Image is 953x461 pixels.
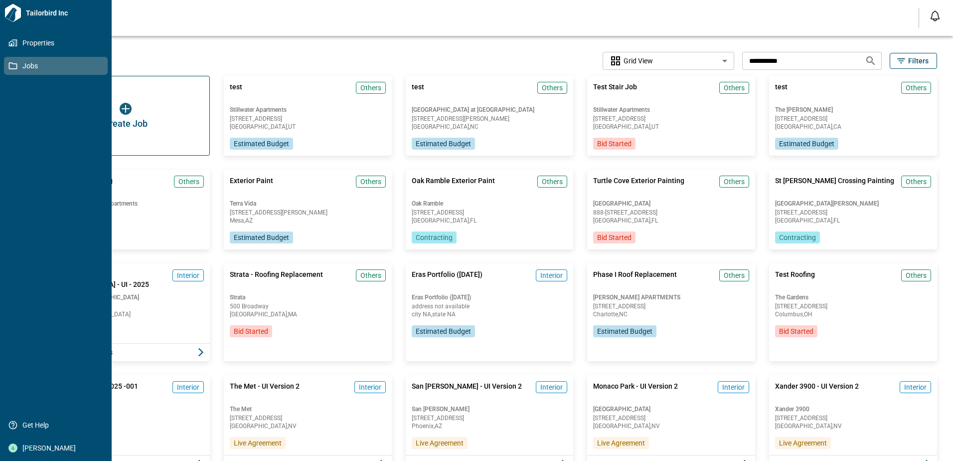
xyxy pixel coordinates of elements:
span: [GEOGRAPHIC_DATA] , FL [412,218,568,224]
span: test [775,82,788,102]
span: Filters [908,56,929,66]
span: [STREET_ADDRESS][PERSON_NAME] [412,116,568,122]
button: Filters [890,53,937,69]
span: Columbus , OH [775,311,931,317]
span: Interior [540,382,563,392]
span: [STREET_ADDRESS] [775,116,931,122]
span: San [PERSON_NAME] [412,405,568,413]
span: Others [906,83,927,93]
span: Interior [722,382,745,392]
span: [STREET_ADDRESS] [412,210,568,216]
span: [GEOGRAPHIC_DATA] Apartments [48,200,204,208]
span: [STREET_ADDRESS] [230,415,386,421]
span: Others [724,177,745,187]
span: Get Help [17,420,98,430]
span: The Gardens [775,293,931,301]
span: [STREET_ADDRESS] [775,303,931,309]
span: Xander 3900 - UI Version 2 [775,381,859,401]
span: Contracting [779,232,816,242]
span: [GEOGRAPHIC_DATA] , FL [775,218,931,224]
span: Stillwater Apartments [230,106,386,114]
span: Monaco Park - UI Version 2 [593,381,678,401]
button: Open notification feed [927,8,943,24]
span: [STREET_ADDRESS] [593,415,749,421]
span: The Met - UI Version 2 [230,381,300,401]
a: Jobs [4,57,108,75]
button: Construction Details [42,343,210,361]
span: Interior [904,382,927,392]
span: [STREET_ADDRESS] [775,415,931,421]
span: Test Roofing [775,269,815,289]
span: Terra Vida [230,200,386,208]
span: Others [906,270,927,280]
a: Properties [4,34,108,52]
span: Estimated Budget [234,232,289,242]
span: Jobs [17,61,98,71]
span: Live Agreement [779,438,827,448]
span: Others [360,177,381,187]
span: Strata [230,293,386,301]
span: Others [360,83,381,93]
span: [STREET_ADDRESS] [48,210,204,216]
div: Without label [603,51,734,71]
span: [GEOGRAPHIC_DATA] , NV [593,423,749,429]
span: Tailorbird Inc [22,8,108,18]
span: [GEOGRAPHIC_DATA] [593,200,749,208]
span: Xander 3900 [775,405,931,413]
img: icon button [120,103,132,115]
span: Estimated Budget [597,326,652,336]
span: Others [906,177,927,187]
span: Others [360,270,381,280]
span: Others [724,83,745,93]
span: 500 Broadway [230,303,386,309]
span: San [PERSON_NAME] - UI Version 2 [412,381,522,401]
span: [GEOGRAPHIC_DATA] , CA [775,124,931,130]
span: [GEOGRAPHIC_DATA] , NC [412,124,568,130]
span: Phoenix , AZ [412,423,568,429]
span: Estimated Budget [234,139,289,149]
span: Bid Started [779,326,813,336]
span: [GEOGRAPHIC_DATA] , UT [230,124,386,130]
span: Eras Portfolio ([DATE]) [412,293,568,301]
span: Interior [359,382,381,392]
span: Others [542,83,563,93]
span: Others [724,270,745,280]
span: Charlotte , NC [48,218,204,224]
span: Live Agreement [234,438,282,448]
span: address not available [412,303,568,309]
span: test [412,82,424,102]
span: [GEOGRAPHIC_DATA] at [GEOGRAPHIC_DATA] [412,106,568,114]
span: Interior [540,270,563,280]
span: [PERSON_NAME] [17,443,98,453]
span: [STREET_ADDRESS] [48,415,204,421]
span: The Villas at [GEOGRAPHIC_DATA] [48,293,204,301]
span: [GEOGRAPHIC_DATA] , MA [230,311,386,317]
span: Stillwater Apartments [593,106,749,114]
span: Strata - Roofing Replacement [230,269,323,289]
span: Exterior Paint [230,176,273,196]
span: [PERSON_NAME] APARTMENTS [593,293,749,301]
span: 888-[STREET_ADDRESS] [593,210,749,216]
span: [STREET_ADDRESS][PERSON_NAME] [230,210,386,216]
span: Bid Started [234,326,268,336]
span: Estimated Budget [416,326,471,336]
span: [STREET_ADDRESS] [775,210,931,216]
span: Bid Started [597,232,632,242]
span: Turtle Cove Exterior Painting [593,176,684,196]
span: Estimated Budget [779,139,834,149]
span: Live Agreement [416,438,464,448]
span: The Met [230,405,386,413]
span: Create Job [104,119,148,129]
span: Columbus , OH [48,423,204,429]
span: The Gardens [48,405,204,413]
span: Pearland , [GEOGRAPHIC_DATA] [48,311,204,317]
span: Others [178,177,199,187]
span: Others [542,177,563,187]
span: [STREET_ADDRESS] [593,303,749,309]
span: [GEOGRAPHIC_DATA] , NV [775,423,931,429]
span: [STREET_ADDRESS] [412,415,568,421]
span: St [PERSON_NAME] Crossing Painting [775,176,894,196]
span: Mesa , AZ [230,218,386,224]
span: Phase I Roof Replacement [593,269,677,289]
span: Live Agreement [597,438,645,448]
